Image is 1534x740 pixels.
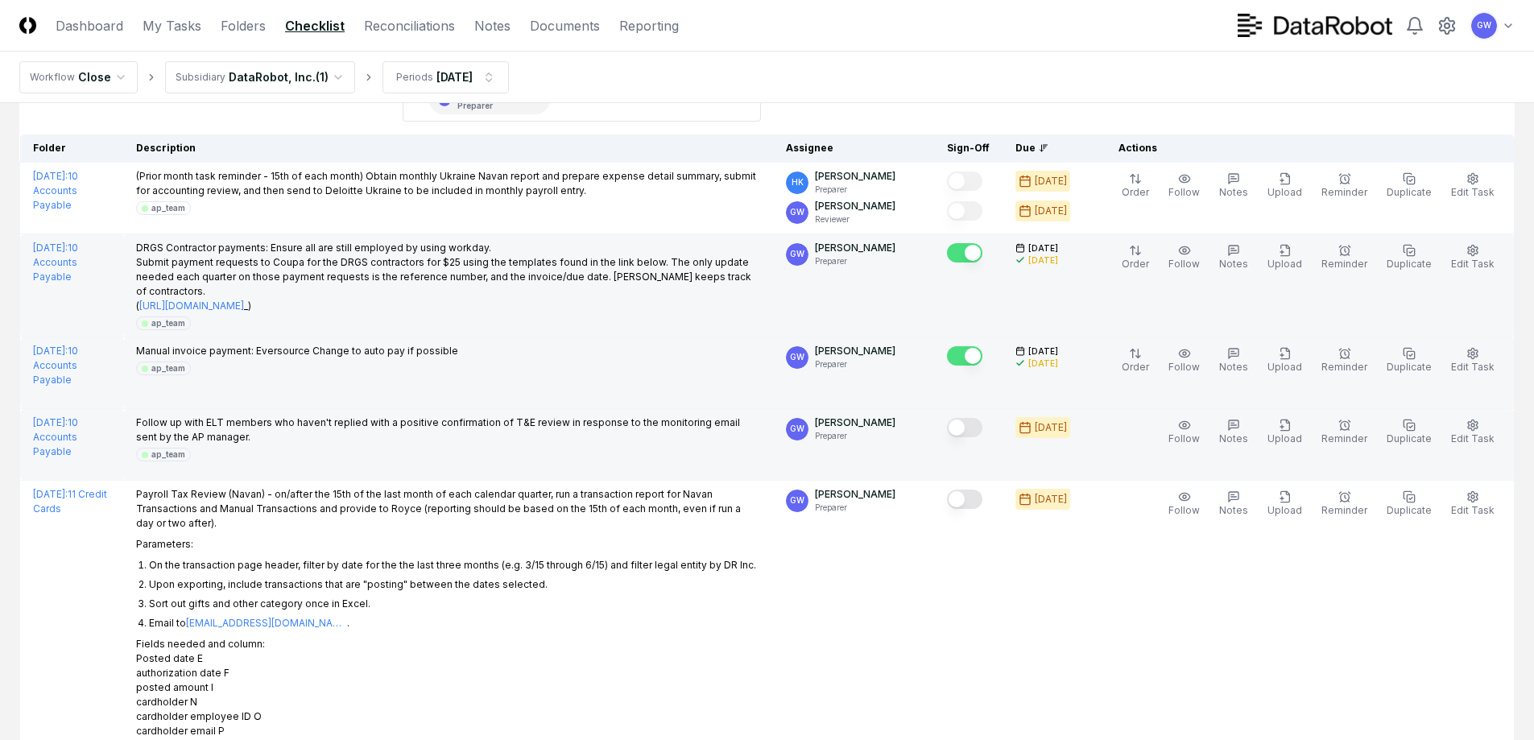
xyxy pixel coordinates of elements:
[1168,361,1200,373] span: Follow
[1118,344,1152,378] button: Order
[33,242,68,254] span: [DATE] :
[123,134,773,163] th: Description
[1035,204,1067,218] div: [DATE]
[151,362,185,374] div: ap_team
[1165,241,1203,275] button: Follow
[1318,169,1371,203] button: Reminder
[33,488,107,515] a: [DATE]:11 Credit Cards
[1264,487,1305,521] button: Upload
[934,134,1003,163] th: Sign-Off
[1028,242,1058,254] span: [DATE]
[136,487,760,531] p: Payroll Tax Review (Navan) - on/after the 15th of the last month of each calendar quarter, run a ...
[136,537,760,552] p: Parameters:
[773,134,934,163] th: Assignee
[815,255,895,267] p: Preparer
[1451,504,1495,516] span: Edit Task
[1470,11,1499,40] button: GW
[1387,361,1432,373] span: Duplicate
[1216,415,1251,449] button: Notes
[436,68,473,85] div: [DATE]
[1321,258,1367,270] span: Reminder
[1122,258,1149,270] span: Order
[1267,186,1302,198] span: Upload
[1318,487,1371,521] button: Reminder
[151,449,185,461] div: ap_team
[1448,241,1498,275] button: Edit Task
[1448,415,1498,449] button: Edit Task
[20,134,123,163] th: Folder
[33,345,68,357] span: [DATE] :
[151,317,185,329] div: ap_team
[1118,241,1152,275] button: Order
[1264,241,1305,275] button: Upload
[364,16,455,35] a: Reconciliations
[790,206,804,218] span: GW
[1168,258,1200,270] span: Follow
[1318,415,1371,449] button: Reminder
[30,70,75,85] div: Workflow
[1451,361,1495,373] span: Edit Task
[947,201,982,221] button: Mark complete
[1219,504,1248,516] span: Notes
[1168,432,1200,444] span: Follow
[815,213,895,225] p: Reviewer
[815,430,895,442] p: Preparer
[1448,344,1498,378] button: Edit Task
[396,70,433,85] div: Periods
[1448,169,1498,203] button: Edit Task
[1451,432,1495,444] span: Edit Task
[1216,241,1251,275] button: Notes
[136,415,760,444] p: Follow up with ELT members who haven't replied with a positive confirmation of T&E review in resp...
[947,172,982,191] button: Mark complete
[947,490,982,509] button: Mark complete
[1387,432,1432,444] span: Duplicate
[815,241,895,255] p: [PERSON_NAME]
[1267,504,1302,516] span: Upload
[1216,344,1251,378] button: Notes
[1387,186,1432,198] span: Duplicate
[1028,345,1058,358] span: [DATE]
[1383,169,1435,203] button: Duplicate
[136,241,760,313] p: DRGS Contractor payments: Ensure all are still employed by using workday. Submit payment requests...
[815,344,895,358] p: [PERSON_NAME]
[530,16,600,35] a: Documents
[790,248,804,260] span: GW
[1321,361,1367,373] span: Reminder
[149,616,760,630] li: Email to .
[382,61,509,93] button: Periods[DATE]
[1267,432,1302,444] span: Upload
[1383,415,1435,449] button: Duplicate
[1015,141,1080,155] div: Due
[1318,344,1371,378] button: Reminder
[149,597,760,611] li: Sort out gifts and other category once in Excel.
[1219,432,1248,444] span: Notes
[1383,344,1435,378] button: Duplicate
[1451,186,1495,198] span: Edit Task
[1122,186,1149,198] span: Order
[619,16,679,35] a: Reporting
[947,418,982,437] button: Mark complete
[1321,504,1367,516] span: Reminder
[1387,258,1432,270] span: Duplicate
[1216,487,1251,521] button: Notes
[1318,241,1371,275] button: Reminder
[1321,432,1367,444] span: Reminder
[792,176,804,188] span: HK
[1168,504,1200,516] span: Follow
[1264,169,1305,203] button: Upload
[815,199,895,213] p: [PERSON_NAME]
[947,243,982,263] button: Mark complete
[1267,361,1302,373] span: Upload
[1321,186,1367,198] span: Reminder
[815,184,895,196] p: Preparer
[1264,415,1305,449] button: Upload
[1448,487,1498,521] button: Edit Task
[1219,258,1248,270] span: Notes
[176,70,225,85] div: Subsidiary
[1219,186,1248,198] span: Notes
[285,16,345,35] a: Checklist
[1238,14,1392,37] img: DataRobot logo
[149,558,760,573] li: On the transaction page header, filter by date for the the last three months (e.g. 3/15 through 6...
[815,487,895,502] p: [PERSON_NAME]
[1451,258,1495,270] span: Edit Task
